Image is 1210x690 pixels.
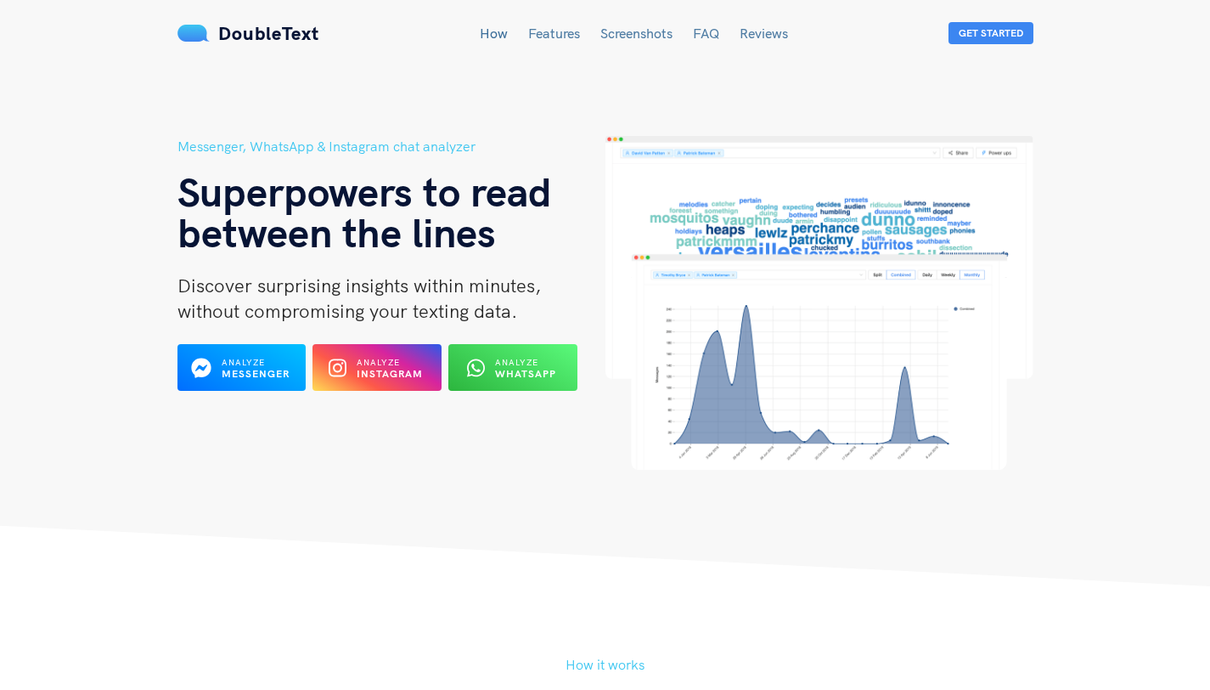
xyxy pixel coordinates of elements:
[448,366,577,382] a: Analyze WhatsApp
[218,21,319,45] span: DoubleText
[177,299,517,323] span: without compromising your texting data.
[177,21,319,45] a: DoubleText
[177,25,210,42] img: mS3x8y1f88AAAAABJRU5ErkJggg==
[600,25,673,42] a: Screenshots
[528,25,580,42] a: Features
[222,357,265,368] span: Analyze
[605,136,1033,470] img: hero
[177,166,552,217] span: Superpowers to read
[177,654,1033,676] h5: How it works
[312,366,442,382] a: Analyze Instagram
[177,344,307,391] button: Analyze Messenger
[480,25,508,42] a: How
[948,22,1033,44] button: Get Started
[740,25,788,42] a: Reviews
[177,366,307,382] a: Analyze Messenger
[693,25,719,42] a: FAQ
[495,357,538,368] span: Analyze
[177,206,496,257] span: between the lines
[177,136,605,157] h5: Messenger, WhatsApp & Instagram chat analyzer
[357,367,423,380] b: Instagram
[312,344,442,391] button: Analyze Instagram
[222,367,290,380] b: Messenger
[495,367,556,380] b: WhatsApp
[448,344,577,391] button: Analyze WhatsApp
[357,357,400,368] span: Analyze
[177,274,541,297] span: Discover surprising insights within minutes,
